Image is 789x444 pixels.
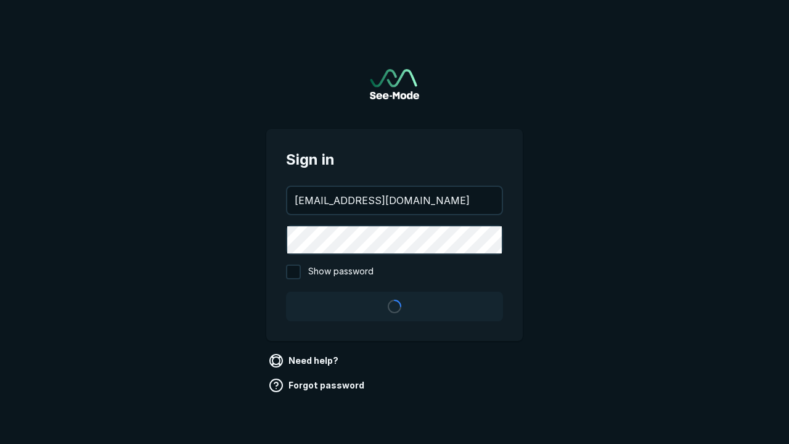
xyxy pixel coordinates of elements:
a: Go to sign in [370,69,419,99]
a: Need help? [266,351,343,371]
a: Forgot password [266,376,369,395]
span: Show password [308,265,374,279]
span: Sign in [286,149,503,171]
img: See-Mode Logo [370,69,419,99]
input: your@email.com [287,187,502,214]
